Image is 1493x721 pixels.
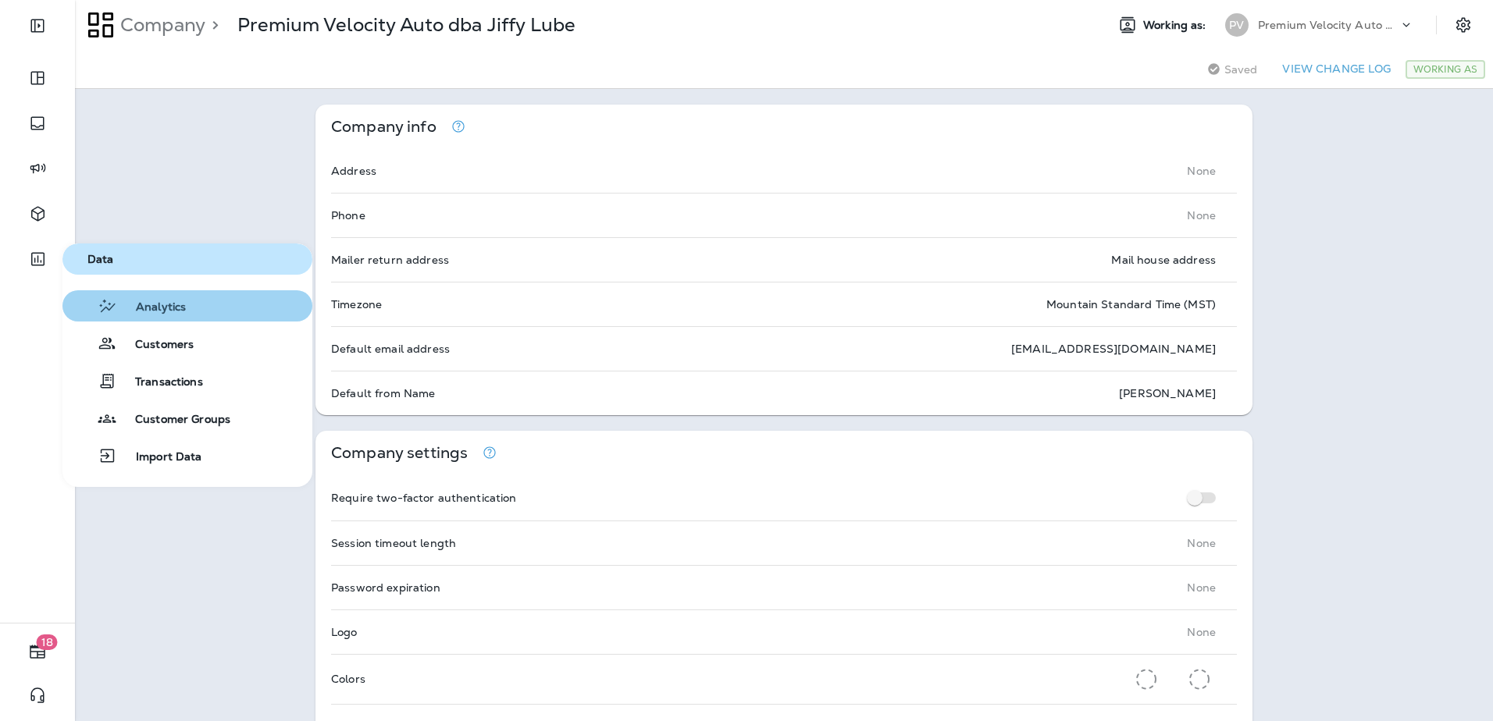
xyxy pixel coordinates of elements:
span: 18 [37,634,58,650]
p: [EMAIL_ADDRESS][DOMAIN_NAME] [1011,343,1216,355]
p: Phone [331,209,365,222]
button: Expand Sidebar [16,10,59,41]
span: Customer Groups [116,413,230,428]
p: None [1187,537,1216,549]
button: Transactions [62,365,312,396]
p: Password expiration [331,581,440,594]
span: Saved [1224,63,1258,76]
button: Customers [62,328,312,359]
p: Default from Name [331,387,435,400]
p: None [1187,165,1216,177]
p: Timezone [331,298,382,311]
p: Address [331,165,376,177]
p: Premium Velocity Auto dba Jiffy Lube [1258,19,1399,31]
span: Customers [116,338,194,353]
p: Mailer return address [331,254,449,266]
p: Premium Velocity Auto dba Jiffy Lube [237,13,575,37]
p: Mail house address [1111,254,1216,266]
span: Transactions [116,375,203,390]
p: > [205,13,219,37]
p: Mountain Standard Time (MST) [1046,298,1216,311]
div: Working As [1406,60,1485,79]
span: Analytics [117,300,186,315]
div: PV [1225,13,1249,37]
span: Import Data [117,450,202,465]
button: Analytics [62,290,312,321]
p: Company settings [331,446,468,460]
button: Data [62,243,312,275]
button: Customer Groups [62,403,312,434]
p: Colors [331,673,365,685]
button: Import Data [62,440,312,471]
p: None [1187,209,1216,222]
button: Secondary Color [1183,662,1216,696]
span: Working as: [1143,19,1210,32]
button: View Change Log [1276,57,1397,81]
p: None [1187,626,1216,638]
p: Require two-factor authentication [331,492,517,504]
p: [PERSON_NAME] [1119,387,1216,400]
p: Company info [331,120,436,133]
p: Default email address [331,343,450,355]
p: Session timeout length [331,537,456,549]
button: Primary Color [1130,662,1163,696]
button: Settings [1449,11,1477,39]
p: Company [114,13,205,37]
span: Data [69,253,306,266]
p: Logo [331,626,358,638]
p: None [1187,581,1216,594]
